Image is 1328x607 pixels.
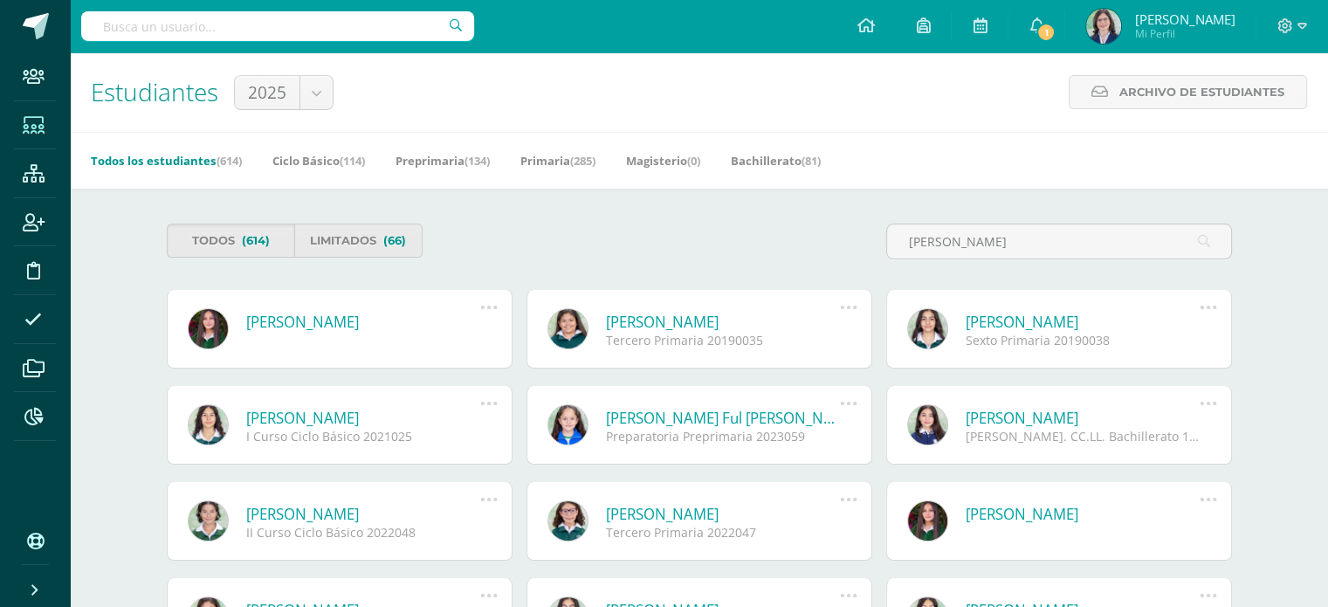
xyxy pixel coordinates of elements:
[966,312,1201,332] a: [PERSON_NAME]
[966,332,1201,348] div: Sexto Primaria 20190038
[606,408,841,428] a: [PERSON_NAME] Ful [PERSON_NAME]
[570,153,595,169] span: (285)
[248,76,286,109] span: 2025
[606,312,841,332] a: [PERSON_NAME]
[396,147,490,175] a: Preprimaria(134)
[887,224,1231,259] input: Busca al estudiante aquí...
[606,504,841,524] a: [PERSON_NAME]
[520,147,595,175] a: Primaria(285)
[167,224,295,258] a: Todos(614)
[626,147,700,175] a: Magisterio(0)
[1134,10,1235,28] span: [PERSON_NAME]
[246,312,481,332] a: [PERSON_NAME]
[464,153,490,169] span: (134)
[91,75,218,108] span: Estudiantes
[687,153,700,169] span: (0)
[1069,75,1307,109] a: Archivo de Estudiantes
[606,332,841,348] div: Tercero Primaria 20190035
[1119,76,1284,108] span: Archivo de Estudiantes
[81,11,474,41] input: Busca un usuario...
[606,524,841,541] div: Tercero Primaria 2022047
[1134,26,1235,41] span: Mi Perfil
[91,147,242,175] a: Todos los estudiantes(614)
[272,147,365,175] a: Ciclo Básico(114)
[966,428,1201,445] div: [PERSON_NAME]. CC.LL. Bachillerato 115067
[340,153,365,169] span: (114)
[235,76,333,109] a: 2025
[383,224,406,257] span: (66)
[731,147,821,175] a: Bachillerato(81)
[246,524,481,541] div: II Curso Ciclo Básico 2022048
[242,224,270,257] span: (614)
[1086,9,1121,44] img: d287b3f4ec78f077569923fcdb2be007.png
[802,153,821,169] span: (81)
[294,224,423,258] a: Limitados(66)
[246,408,481,428] a: [PERSON_NAME]
[217,153,242,169] span: (614)
[246,504,481,524] a: [PERSON_NAME]
[1036,23,1056,42] span: 1
[606,428,841,445] div: Preparatoria Preprimaria 2023059
[966,504,1201,524] a: [PERSON_NAME]
[246,428,481,445] div: I Curso Ciclo Básico 2021025
[966,408,1201,428] a: [PERSON_NAME]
